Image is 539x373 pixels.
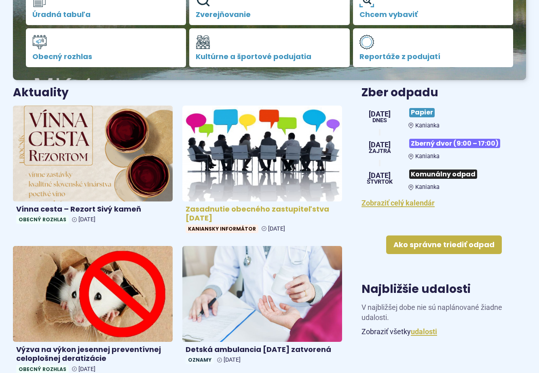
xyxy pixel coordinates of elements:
[409,170,477,179] span: Komunálny odpad
[367,179,393,185] span: štvrtok
[415,122,440,129] span: Kanianka
[16,215,69,224] span: Obecný rozhlas
[189,28,349,67] a: Kultúrne a športové podujatia
[361,326,526,338] p: Zobraziť všetky
[369,141,391,148] span: [DATE]
[361,105,526,129] a: Papier Kanianka [DATE] Dnes
[415,184,440,191] span: Kanianka
[13,106,173,227] a: Vínna cesta – Rezort Sivý kameň Obecný rozhlas [DATE]
[186,356,214,364] span: Oznamy
[78,366,95,373] span: [DATE]
[186,205,339,223] h4: Zasadnutie obecného zastupiteľstva [DATE]
[369,148,391,154] span: Zajtra
[32,11,180,19] span: Úradná tabuľa
[415,153,440,160] span: Kanianka
[367,172,393,179] span: [DATE]
[409,108,435,117] span: Papier
[186,225,258,233] span: Kaniansky informátor
[369,118,391,123] span: Dnes
[13,87,69,99] h3: Aktuality
[386,235,502,254] a: Ako správne triediť odpad
[224,356,241,363] span: [DATE]
[361,199,435,207] a: Zobraziť celý kalendár
[353,28,513,67] a: Reportáže z podujatí
[268,225,285,232] span: [DATE]
[361,136,526,160] a: Zberný dvor (9:00 – 17:00) Kanianka [DATE] Zajtra
[182,106,342,236] a: Zasadnutie obecného zastupiteľstva [DATE] Kaniansky informátor [DATE]
[26,28,186,67] a: Obecný rozhlas
[361,302,526,326] p: V najbližšej dobe nie sú naplánované žiadne udalosti.
[359,11,507,19] span: Chcem vybaviť
[359,53,507,61] span: Reportáže z podujatí
[361,283,471,296] h3: Najbližšie udalosti
[32,53,180,61] span: Obecný rozhlas
[196,53,343,61] span: Kultúrne a športové podujatia
[186,345,339,354] h4: Detská ambulancia [DATE] zatvorená
[411,327,437,336] a: Zobraziť všetky udalosti
[182,246,342,367] a: Detská ambulancia [DATE] zatvorená Oznamy [DATE]
[78,216,95,223] span: [DATE]
[361,166,526,191] a: Komunálny odpad Kanianka [DATE] štvrtok
[16,345,169,363] h4: Výzva na výkon jesennej preventívnej celoplošnej deratizácie
[409,139,500,148] span: Zberný dvor (9:00 – 17:00)
[369,110,391,118] span: [DATE]
[196,11,343,19] span: Zverejňovanie
[361,87,526,99] h3: Zber odpadu
[16,205,169,214] h4: Vínna cesta – Rezort Sivý kameň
